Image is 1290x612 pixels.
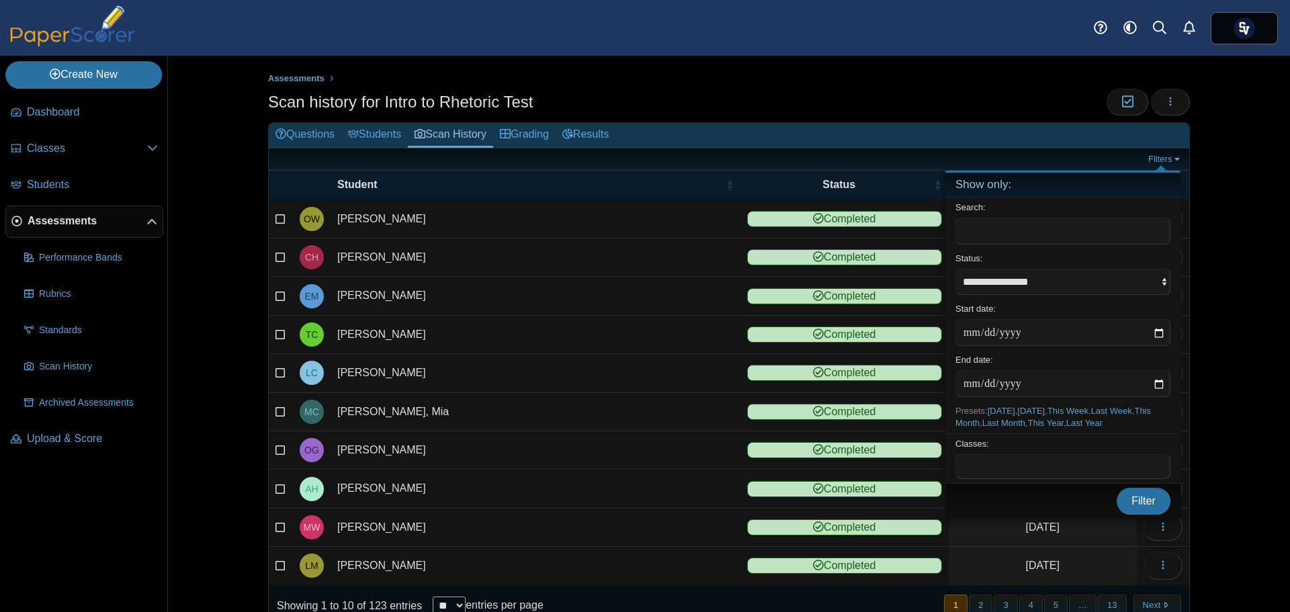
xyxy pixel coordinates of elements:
td: [PERSON_NAME] [331,431,740,470]
a: [DATE] [988,406,1015,416]
span: Miles Waddell [304,523,320,532]
a: [DATE] [1017,406,1045,416]
span: Chris Paolelli [1234,17,1255,39]
a: Last Week [1091,406,1132,416]
td: [PERSON_NAME] [331,470,740,508]
span: Students [27,177,158,192]
a: This Year [1028,418,1064,428]
span: Status [747,177,931,192]
span: Student [337,177,723,192]
span: Completed [747,211,942,227]
a: Rubrics [19,278,163,310]
span: Status : Activate to sort [934,178,942,191]
a: Last Year [1066,418,1103,428]
tags: ​ [955,454,1170,478]
span: Olivia Walberg [304,214,320,224]
span: Alexa Hunt [305,484,318,494]
label: entries per page [466,599,544,611]
h1: Scan history for Intro to Rhetoric Test [268,91,533,114]
label: Start date: [955,304,996,314]
span: Dashboard [27,105,158,120]
label: End date: [955,355,993,365]
a: Upload & Score [5,423,163,455]
span: Lia Chacon [306,368,318,378]
span: Completed [747,365,942,381]
label: Search: [955,202,986,212]
a: Dashboard [5,97,163,129]
a: PaperScorer [5,37,140,48]
td: [PERSON_NAME] [331,316,740,354]
a: This Week [1047,406,1088,416]
span: Cullen Hughes [305,253,318,262]
a: Grading [493,123,556,148]
td: [PERSON_NAME] [331,277,740,315]
span: Classes [27,141,147,156]
span: Rubrics [39,288,158,301]
span: Completed [747,288,942,304]
span: Completed [747,481,942,497]
span: Standards [39,324,158,337]
span: Completed [747,558,942,574]
a: Results [556,123,615,148]
a: Create New [5,61,162,88]
time: Sep 22, 2025 at 1:41 PM [1026,560,1060,571]
a: Filters [1145,152,1186,166]
span: Assessments [28,214,146,228]
span: Completed [747,442,942,458]
a: Standards [19,314,163,347]
a: Scan History [408,123,493,148]
a: Assessments [265,71,328,87]
a: Last Month [982,418,1025,428]
span: Completed [747,326,942,343]
a: Archived Assessments [19,387,163,419]
span: Presets: , , , , , , , [955,406,1151,428]
td: [PERSON_NAME] [331,547,740,585]
img: PaperScorer [5,5,140,46]
h4: Show only: [945,173,1180,198]
a: Scan History [19,351,163,383]
img: ps.PvyhDibHWFIxMkTk [1234,17,1255,39]
a: Classes [5,133,163,165]
span: Completed [747,404,942,420]
span: Assessments [268,73,325,83]
span: Owen Gottfred [304,445,319,455]
td: [PERSON_NAME] [331,509,740,547]
span: Tyler Costescu [306,330,318,339]
span: Student : Activate to sort [726,178,734,191]
span: Archived Assessments [39,396,158,410]
a: Students [341,123,408,148]
button: Filter [1117,488,1170,515]
td: [PERSON_NAME] [331,200,740,238]
span: Upload & Score [27,431,158,446]
a: Assessments [5,206,163,238]
a: Performance Bands [19,242,163,274]
span: Mia Cinkler-Dragosavljevic [304,407,319,417]
span: Performance Bands [39,251,158,265]
span: Filter [1131,495,1156,507]
span: Scan History [39,360,158,374]
a: Questions [269,123,341,148]
label: Status: [955,253,982,263]
time: Sep 22, 2025 at 1:41 PM [1026,521,1060,533]
span: Completed [747,249,942,265]
a: Students [5,169,163,202]
td: [PERSON_NAME] [331,238,740,277]
td: [PERSON_NAME], Mia [331,393,740,431]
span: Lily Maloney [305,561,318,570]
a: Alerts [1174,13,1204,43]
span: Ellie McDonough [305,292,319,301]
a: ps.PvyhDibHWFIxMkTk [1211,12,1278,44]
td: [PERSON_NAME] [331,354,740,392]
label: Classes: [955,439,989,449]
span: Completed [747,519,942,535]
